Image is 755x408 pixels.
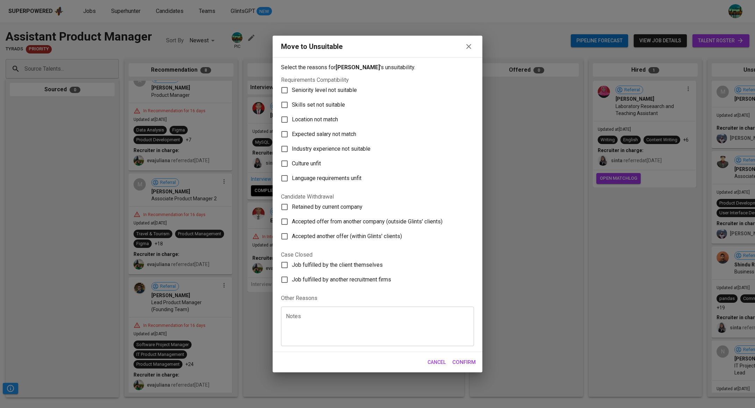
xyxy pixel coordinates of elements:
button: Confirm [448,355,480,370]
span: Job fulfilled by another recruitment firms [292,275,391,284]
span: Language requirements unfit [292,174,361,182]
span: Job fulfilled by the client themselves [292,261,383,269]
b: [PERSON_NAME] [336,64,380,71]
span: Seniority level not suitable [292,86,357,94]
span: Skills set not suitable [292,101,345,109]
span: Cancel [427,358,446,367]
legend: Case Closed [281,252,312,258]
p: Select the reasons for 's unsuitability. [281,63,474,72]
legend: Other Reasons [281,290,474,307]
button: Cancel [425,356,448,369]
span: Expected salary not match [292,130,356,138]
span: Confirm [452,358,476,367]
legend: Requirements Compatibility [281,77,349,83]
legend: Candidate Withdrawal [281,194,334,200]
span: Retained by current company [292,203,362,211]
span: Accepted offer from another company (outside Glints' clients) [292,217,443,226]
span: Accepted another offer (within Glints' clients) [292,232,402,241]
div: Move to Unsuitable [281,42,343,52]
span: Culture unfit [292,159,321,168]
span: Industry experience not suitable [292,145,371,153]
span: Location not match [292,115,338,124]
